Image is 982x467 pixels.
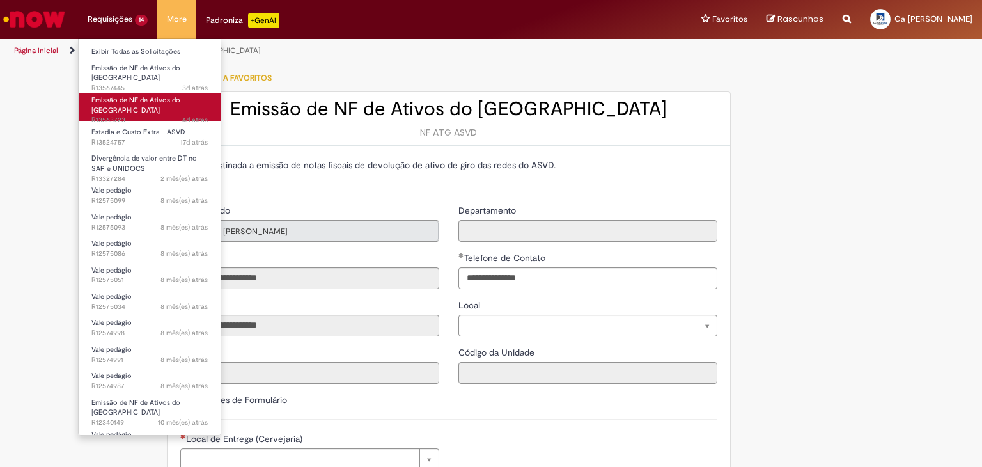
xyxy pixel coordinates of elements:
img: ServiceNow [1,6,67,32]
span: More [167,13,187,26]
a: Aberto R12340149 : Emissão de NF de Ativos do ASVD [79,396,221,423]
span: Divergência de valor entre DT no SAP e UNIDOCS [91,154,197,173]
span: R13567445 [91,83,208,93]
span: 8 mês(es) atrás [160,355,208,365]
a: Aberto R13567445 : Emissão de NF de Ativos do ASVD [79,61,221,89]
span: R13327284 [91,174,208,184]
div: NF ATG ASVD [180,126,717,139]
a: Aberto R12575086 : Vale pedágio [79,237,221,260]
span: R13563723 [91,115,208,125]
time: 27/01/2025 10:49:47 [160,275,208,285]
a: Aberto R12574998 : Vale pedágio [79,316,221,340]
span: Vale pedágio [91,239,132,248]
div: Padroniza [206,13,279,28]
span: 10 mês(es) atrás [158,418,208,427]
a: Ca [PERSON_NAME]Limpar campo Favorecido [204,221,439,241]
span: Vale pedágio [91,212,132,222]
span: 14 [135,15,148,26]
time: 27/01/2025 10:41:17 [160,328,208,338]
time: 28/07/2025 08:51:24 [160,174,208,184]
span: R12575086 [91,249,208,259]
span: Requisições [88,13,132,26]
a: Limpar campo Local [458,315,717,336]
span: Somente leitura - Departamento [458,205,518,216]
a: Aberto R13327284 : Divergência de valor entre DT no SAP e UNIDOCS [79,152,221,179]
span: Estadia e Custo Extra - ASVD [91,127,185,137]
span: Vale pedágio [91,318,132,328]
span: Ca [PERSON_NAME] [211,221,406,242]
span: R12340149 [91,418,208,428]
span: Vale pedágio [91,186,132,195]
time: 27/01/2025 10:55:11 [160,196,208,205]
span: Adicionar a Favoritos [180,73,272,83]
a: Aberto R12574987 : Vale pedágio [79,369,221,393]
input: ID [180,267,439,289]
span: Vale pedágio [91,345,132,354]
span: R12574998 [91,328,208,338]
span: 8 mês(es) atrás [160,223,208,232]
span: 3d atrás [182,83,208,93]
time: 25/09/2025 15:42:03 [182,83,208,93]
span: 8 mês(es) atrás [160,328,208,338]
span: Emissão de NF de Ativos do [GEOGRAPHIC_DATA] [91,398,180,418]
input: Departamento [458,220,717,242]
a: Exibir Todas as Solicitações [79,45,221,59]
a: Aberto R12575099 : Vale pedágio [79,184,221,207]
span: 8 mês(es) atrás [160,302,208,312]
span: R12575099 [91,196,208,206]
span: Necessários [180,434,186,439]
a: Aberto R10095534 : Vale pedágio [79,428,221,452]
time: 24/09/2025 15:43:10 [182,115,208,125]
span: Rascunhos [777,13,823,25]
label: Informações de Formulário [180,394,287,406]
label: Somente leitura - Departamento [458,204,518,217]
span: R12575034 [91,302,208,312]
a: Aberto R12575034 : Vale pedágio [79,290,221,313]
input: Título [180,362,439,384]
a: Aberto R13563723 : Emissão de NF de Ativos do ASVD [79,93,221,121]
time: 27/01/2025 10:40:23 [160,355,208,365]
span: 2 mês(es) atrás [160,174,208,184]
time: 11/09/2025 17:39:14 [180,138,208,147]
a: Aberto R12575051 : Vale pedágio [79,264,221,287]
a: Aberto R13524757 : Estadia e Custo Extra - ASVD [79,125,221,149]
span: Telefone de Contato [464,252,548,264]
time: 27/01/2025 10:47:13 [160,302,208,312]
span: Emissão de NF de Ativos do [GEOGRAPHIC_DATA] [91,63,180,83]
span: R12575051 [91,275,208,285]
input: Telefone de Contato [458,267,717,289]
span: Emissão de NF de Ativos do [GEOGRAPHIC_DATA] [91,95,180,115]
span: Ca [PERSON_NAME] [894,13,972,24]
button: Adicionar a Favoritos [167,65,279,91]
a: Rascunhos [767,13,823,26]
span: 8 mês(es) atrás [160,381,208,391]
span: Vale pedágio [91,430,132,439]
span: Vale pedágio [91,371,132,381]
time: 29/11/2024 16:28:38 [158,418,208,427]
time: 27/01/2025 10:53:56 [160,249,208,258]
input: Email [180,315,439,336]
span: Local [458,299,483,311]
span: 4d atrás [182,115,208,125]
span: Vale pedágio [91,292,132,301]
span: R12575093 [91,223,208,233]
ul: Trilhas de página [10,39,645,63]
a: Aberto R12575093 : Vale pedágio [79,210,221,234]
span: 17d atrás [180,138,208,147]
span: R12574987 [91,381,208,392]
a: Aberto R12574991 : Vale pedágio [79,343,221,367]
p: +GenAi [248,13,279,28]
span: Vale pedágio [91,265,132,275]
input: Código da Unidade [458,362,717,384]
time: 27/01/2025 10:39:33 [160,381,208,391]
span: Somente leitura - Código da Unidade [458,347,537,358]
label: Somente leitura - Código da Unidade [458,346,537,359]
p: Oferta destinada a emissão de notas fiscais de devolução de ativo de giro das redes do ASVD. [180,159,717,171]
span: R13524757 [91,138,208,148]
span: 8 mês(es) atrás [160,249,208,258]
span: 8 mês(es) atrás [160,275,208,285]
span: Favoritos [712,13,747,26]
span: Obrigatório Preenchido [458,253,464,258]
ul: Requisições [78,38,221,436]
h2: Emissão de NF de Ativos do [GEOGRAPHIC_DATA] [180,99,717,120]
